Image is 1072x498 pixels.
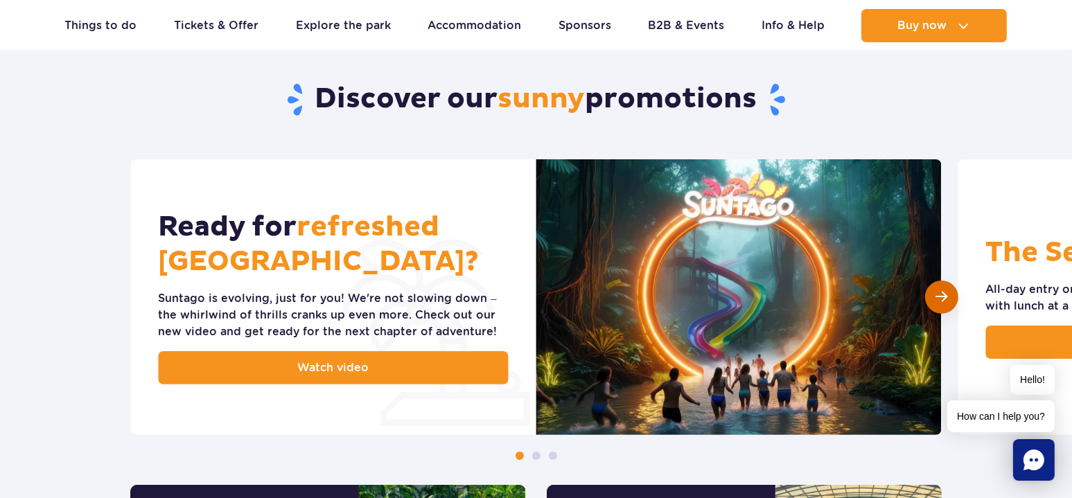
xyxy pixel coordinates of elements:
[947,400,1055,432] span: How can I help you?
[298,359,369,376] span: Watch video
[897,19,947,32] span: Buy now
[648,9,724,42] a: B2B & Events
[130,82,942,118] h2: Discover our promotions
[498,82,586,116] span: sunny
[762,9,825,42] a: Info & Help
[174,9,258,42] a: Tickets & Offer
[159,290,509,340] div: Suntago is evolving, just for you! We're not slowing down – the whirlwind of thrills cranks up ev...
[1013,439,1055,481] div: Chat
[159,210,480,279] span: refreshed [GEOGRAPHIC_DATA]?
[559,9,611,42] a: Sponsors
[159,210,509,279] h2: Ready for
[536,159,942,435] img: Ready for refreshed Suntago?
[861,9,1007,42] button: Buy now
[428,9,521,42] a: Accommodation
[296,9,391,42] a: Explore the park
[1010,365,1055,395] span: Hello!
[159,351,509,384] a: Watch video
[65,9,137,42] a: Things to do
[925,281,958,314] div: Next slide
